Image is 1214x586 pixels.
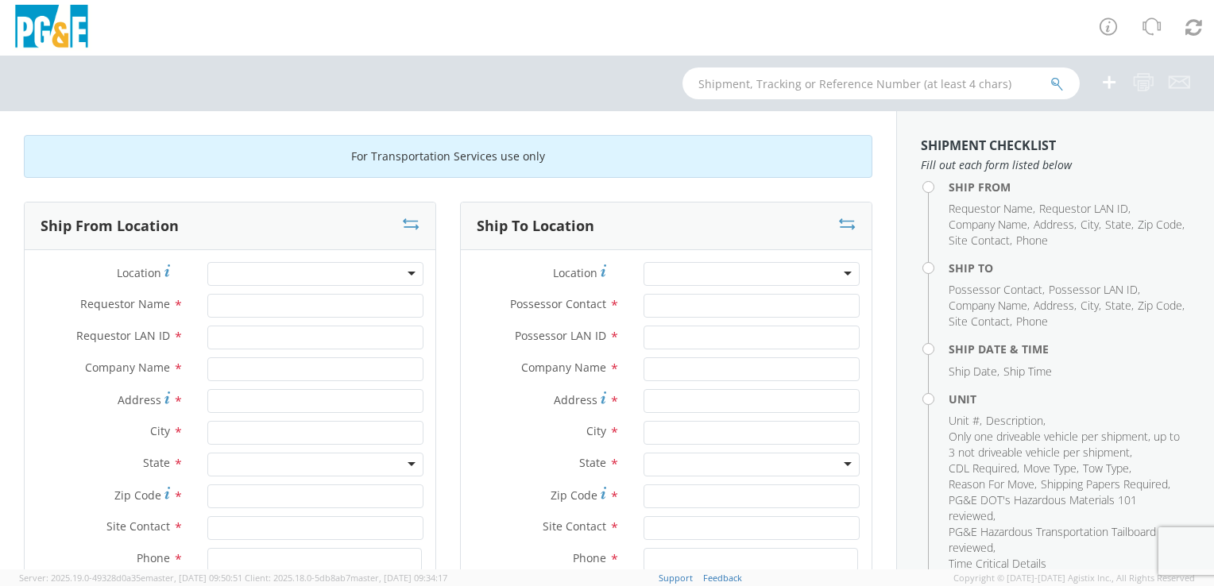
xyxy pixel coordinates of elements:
[949,364,999,380] li: ,
[1016,233,1048,248] span: Phone
[76,328,170,343] span: Requestor LAN ID
[150,423,170,438] span: City
[949,201,1033,216] span: Requestor Name
[949,461,1019,476] li: ,
[953,572,1195,584] span: Copyright © [DATE]-[DATE] Agistix Inc., All Rights Reserved
[949,233,1012,249] li: ,
[1138,298,1185,314] li: ,
[921,157,1190,173] span: Fill out each form listed below
[1138,217,1185,233] li: ,
[118,392,161,407] span: Address
[949,314,1010,329] span: Site Contact
[85,360,170,375] span: Company Name
[949,492,1137,523] span: PG&E DOT's Hazardous Materials 101 reviewed
[949,298,1027,313] span: Company Name
[350,572,447,584] span: master, [DATE] 09:34:17
[949,343,1190,355] h4: Ship Date & Time
[543,519,606,534] span: Site Contact
[682,67,1080,99] input: Shipment, Tracking or Reference Number (at least 4 chars)
[1081,298,1099,313] span: City
[553,265,597,280] span: Location
[949,476,1037,492] li: ,
[1041,476,1168,492] span: Shipping Papers Required
[949,429,1180,460] span: Only one driveable vehicle per shipment, up to 3 not driveable vehicle per shipment
[515,328,606,343] span: Possessor LAN ID
[949,393,1190,405] h4: Unit
[1039,201,1128,216] span: Requestor LAN ID
[949,233,1010,248] span: Site Contact
[510,296,606,311] span: Possessor Contact
[1041,476,1170,492] li: ,
[137,550,170,565] span: Phone
[949,282,1042,297] span: Possessor Contact
[579,455,606,470] span: State
[1081,217,1099,232] span: City
[659,572,693,584] a: Support
[1003,364,1052,379] span: Ship Time
[949,556,1046,571] span: Time Critical Details
[986,413,1043,428] span: Description
[1138,298,1182,313] span: Zip Code
[949,217,1027,232] span: Company Name
[986,413,1046,429] li: ,
[554,392,597,407] span: Address
[143,455,170,470] span: State
[949,298,1030,314] li: ,
[1105,298,1134,314] li: ,
[703,572,742,584] a: Feedback
[12,5,91,52] img: pge-logo-06675f144f4cfa6a6814.png
[1023,461,1079,476] li: ,
[1081,298,1101,314] li: ,
[1081,217,1101,233] li: ,
[586,423,606,438] span: City
[949,492,1186,524] li: ,
[949,181,1190,193] h4: Ship From
[949,413,982,429] li: ,
[1105,298,1131,313] span: State
[1034,298,1077,314] li: ,
[949,282,1045,298] li: ,
[521,360,606,375] span: Company Name
[1016,314,1048,329] span: Phone
[551,488,597,503] span: Zip Code
[1083,461,1129,476] span: Tow Type
[1049,282,1140,298] li: ,
[949,524,1186,556] li: ,
[1034,217,1074,232] span: Address
[145,572,242,584] span: master, [DATE] 09:50:51
[949,217,1030,233] li: ,
[1105,217,1134,233] li: ,
[921,137,1056,154] strong: Shipment Checklist
[19,572,242,584] span: Server: 2025.19.0-49328d0a35e
[41,218,179,234] h3: Ship From Location
[949,413,980,428] span: Unit #
[245,572,447,584] span: Client: 2025.18.0-5db8ab7
[24,135,872,178] div: For Transportation Services use only
[1034,217,1077,233] li: ,
[949,314,1012,330] li: ,
[949,476,1034,492] span: Reason For Move
[477,218,594,234] h3: Ship To Location
[106,519,170,534] span: Site Contact
[1039,201,1131,217] li: ,
[80,296,170,311] span: Requestor Name
[1138,217,1182,232] span: Zip Code
[114,488,161,503] span: Zip Code
[949,524,1156,555] span: PG&E Hazardous Transportation Tailboard reviewed
[949,429,1186,461] li: ,
[949,461,1017,476] span: CDL Required
[949,201,1035,217] li: ,
[1034,298,1074,313] span: Address
[1023,461,1077,476] span: Move Type
[573,550,606,565] span: Phone
[1083,461,1131,476] li: ,
[1105,217,1131,232] span: State
[117,265,161,280] span: Location
[949,364,997,379] span: Ship Date
[1049,282,1138,297] span: Possessor LAN ID
[949,262,1190,274] h4: Ship To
